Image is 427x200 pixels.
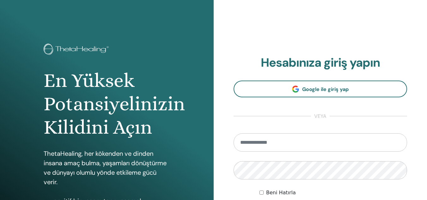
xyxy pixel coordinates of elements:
span: Google ile giriş yap [302,86,349,93]
p: ThetaHealing, her kökenden ve dinden insana amaç bulma, yaşamları dönüştürme ve dünyayı olumlu yö... [44,149,170,187]
a: Google ile giriş yap [234,81,407,97]
div: Keep me authenticated indefinitely or until I manually logout [259,189,407,197]
h2: Hesabınıza giriş yapın [234,56,407,70]
span: veya [311,112,330,120]
h1: En Yüksek Potansiyelinizin Kilidini Açın [44,69,170,139]
label: Beni Hatırla [266,189,296,197]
